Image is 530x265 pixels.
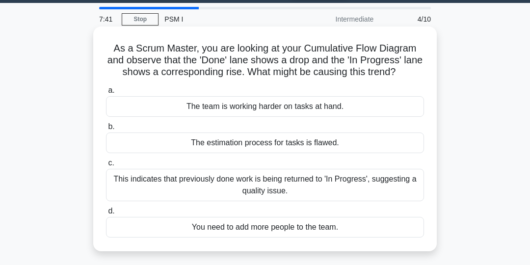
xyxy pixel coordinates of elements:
[108,86,114,94] span: a.
[108,207,114,215] span: d.
[106,169,424,201] div: This indicates that previously done work is being returned to 'In Progress', suggesting a quality...
[108,122,114,131] span: b.
[106,96,424,117] div: The team is working harder on tasks at hand.
[122,13,159,26] a: Stop
[93,9,122,29] div: 7:41
[379,9,437,29] div: 4/10
[108,159,114,167] span: c.
[105,42,425,79] h5: As a Scrum Master, you are looking at your Cumulative Flow Diagram and observe that the 'Done' la...
[106,217,424,238] div: You need to add more people to the team.
[293,9,379,29] div: Intermediate
[159,9,293,29] div: PSM I
[106,132,424,153] div: The estimation process for tasks is flawed.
